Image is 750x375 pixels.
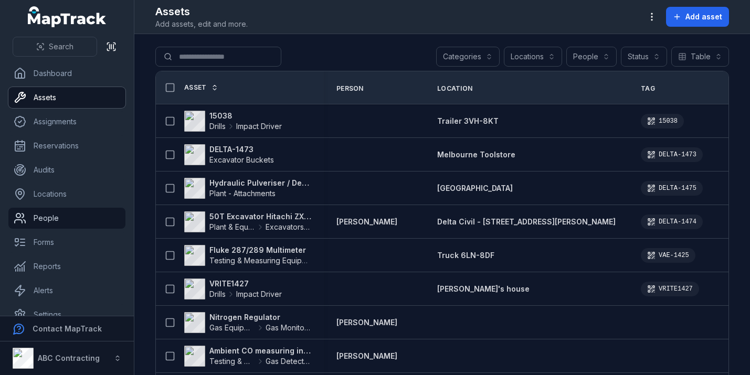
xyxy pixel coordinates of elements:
span: Excavator Buckets [209,155,274,164]
a: 50T Excavator Hitachi ZX350Plant & EquipmentExcavators & Plant [184,211,311,232]
a: [PERSON_NAME] [336,317,397,328]
strong: 50T Excavator Hitachi ZX350 [209,211,311,222]
a: Melbourne Toolstore [437,149,515,160]
a: Forms [8,232,125,253]
span: Testing & Measuring Equipment [209,256,319,265]
span: Delta Civil - [STREET_ADDRESS][PERSON_NAME] [437,217,616,226]
a: Assets [8,87,125,108]
a: [PERSON_NAME] [336,351,397,361]
div: DELTA-1474 [641,215,703,229]
div: VAE-1425 [641,248,695,263]
strong: VRITE1427 [209,278,282,289]
a: [PERSON_NAME] [336,217,397,227]
span: Impact Driver [236,121,282,132]
button: Table [671,47,729,67]
a: DELTA-1473Excavator Buckets [184,144,274,165]
span: Plant - Attachments [209,189,276,198]
button: Search [13,37,97,57]
span: Asset [184,83,207,92]
span: Drills [209,121,226,132]
strong: Contact MapTrack [33,324,102,333]
strong: Hydraulic Pulveriser / Demolition Shear [209,178,311,188]
strong: ABC Contracting [38,353,100,362]
a: 15038DrillsImpact Driver [184,111,282,132]
span: Add assets, edit and more. [155,19,248,29]
strong: Nitrogen Regulator [209,312,311,323]
span: Excavators & Plant [266,222,311,232]
span: Person [336,84,364,93]
span: [PERSON_NAME]'s house [437,284,530,293]
a: MapTrack [28,6,107,27]
span: Gas Equipment [209,323,255,333]
a: Nitrogen RegulatorGas EquipmentGas Monitors - Methane [184,312,311,333]
div: 15038 [641,114,684,128]
span: Add asset [685,12,722,22]
a: Assignments [8,111,125,132]
a: VRITE1427DrillsImpact Driver [184,278,282,299]
a: Dashboard [8,63,125,84]
div: DELTA-1475 [641,181,703,196]
strong: Ambient CO measuring instrument [209,346,311,356]
a: Truck 6LN-8DF [437,250,494,261]
span: Tag [641,84,655,93]
span: Melbourne Toolstore [437,150,515,159]
span: Impact Driver [236,289,282,299]
a: Reservations [8,135,125,156]
div: DELTA-1473 [641,147,703,162]
button: People [566,47,617,67]
span: Search [49,41,73,52]
a: Asset [184,83,218,92]
div: VRITE1427 [641,282,699,296]
h2: Assets [155,4,248,19]
a: [PERSON_NAME]'s house [437,284,530,294]
span: Location [437,84,472,93]
span: Gas Monitors - Methane [266,323,311,333]
strong: DELTA-1473 [209,144,274,155]
button: Add asset [666,7,729,27]
span: Trailer 3VH-8KT [437,116,499,125]
a: Settings [8,304,125,325]
a: Locations [8,184,125,205]
span: Plant & Equipment [209,222,255,232]
a: Delta Civil - [STREET_ADDRESS][PERSON_NAME] [437,217,616,227]
a: Fluke 287/289 MultimeterTesting & Measuring Equipment [184,245,311,266]
span: Drills [209,289,226,299]
span: Truck 6LN-8DF [437,251,494,260]
a: People [8,208,125,229]
span: Gas Detectors [266,356,311,367]
a: Alerts [8,280,125,301]
a: Reports [8,256,125,277]
a: Audits [8,159,125,180]
strong: 15038 [209,111,282,121]
a: Hydraulic Pulveriser / Demolition ShearPlant - Attachments [184,178,311,199]
strong: Fluke 287/289 Multimeter [209,245,311,255]
button: Locations [504,47,562,67]
span: Testing & Measuring Equipment [209,356,255,367]
a: Ambient CO measuring instrumentTesting & Measuring EquipmentGas Detectors [184,346,311,367]
button: Status [621,47,667,67]
button: Categories [436,47,500,67]
span: [GEOGRAPHIC_DATA] [437,184,513,192]
a: [GEOGRAPHIC_DATA] [437,183,513,194]
a: Trailer 3VH-8KT [437,116,499,126]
